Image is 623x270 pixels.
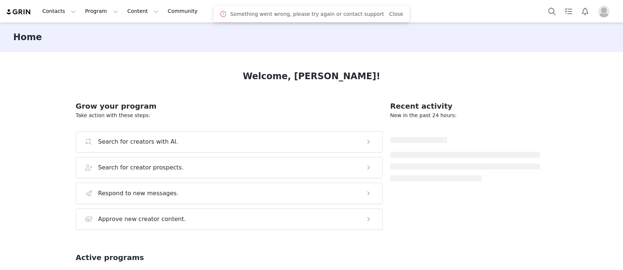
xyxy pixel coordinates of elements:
button: Search [544,3,560,20]
button: Content [123,3,163,20]
h3: Approve new creator content. [98,215,186,224]
h3: Home [13,31,42,44]
a: Tasks [560,3,577,20]
button: Search for creator prospects. [76,157,383,178]
h2: Grow your program [76,101,383,112]
h1: Welcome, [PERSON_NAME]! [243,70,380,83]
a: Community [163,3,205,20]
h2: Recent activity [390,101,540,112]
h3: Search for creator prospects. [98,163,184,172]
button: Search for creators with AI. [76,131,383,152]
button: Contacts [38,3,80,20]
button: Respond to new messages. [76,183,383,204]
h3: Respond to new messages. [98,189,179,198]
span: Something went wrong, please try again or contact support [230,10,384,18]
a: Close [389,11,403,17]
button: Program [81,3,123,20]
p: New in the past 24 hours: [390,112,540,119]
img: grin logo [6,8,32,15]
img: placeholder-profile.jpg [598,6,610,17]
h2: Active programs [76,252,144,263]
button: Notifications [577,3,593,20]
button: Approve new creator content. [76,208,383,230]
button: Profile [594,6,617,17]
h3: Search for creators with AI. [98,137,178,146]
p: Take action with these steps: [76,112,383,119]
